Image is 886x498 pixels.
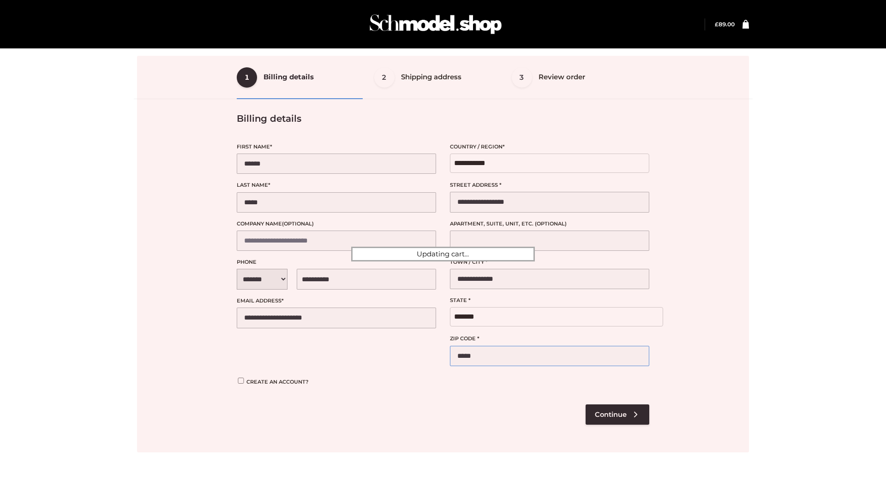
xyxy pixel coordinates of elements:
span: £ [715,21,718,28]
a: £89.00 [715,21,735,28]
img: Schmodel Admin 964 [366,6,505,42]
div: Updating cart... [351,247,535,261]
bdi: 89.00 [715,21,735,28]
